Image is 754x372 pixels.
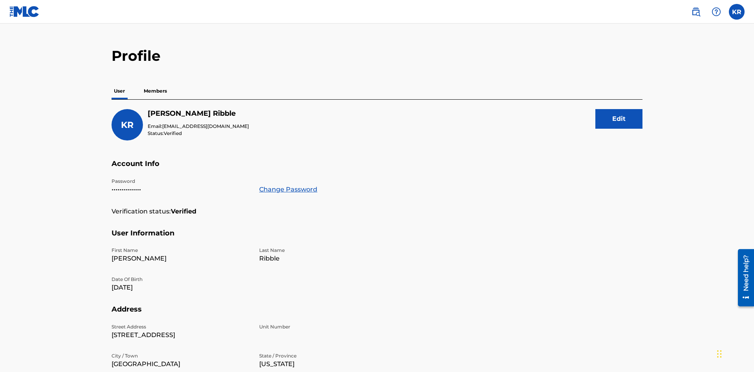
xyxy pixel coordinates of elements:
[171,207,196,216] strong: Verified
[112,352,250,359] p: City / Town
[708,4,724,20] div: Help
[112,207,171,216] p: Verification status:
[112,159,642,178] h5: Account Info
[112,47,642,65] h2: Profile
[112,185,250,194] p: •••••••••••••••
[121,120,134,130] span: KR
[259,352,397,359] p: State / Province
[112,254,250,263] p: [PERSON_NAME]
[112,323,250,330] p: Street Address
[112,178,250,185] p: Password
[141,83,169,99] p: Members
[9,6,40,17] img: MLC Logo
[259,185,317,194] a: Change Password
[112,229,642,247] h5: User Information
[259,359,397,369] p: [US_STATE]
[112,276,250,283] p: Date Of Birth
[259,323,397,330] p: Unit Number
[688,4,704,20] a: Public Search
[112,359,250,369] p: [GEOGRAPHIC_DATA]
[715,334,754,372] iframe: Chat Widget
[112,283,250,292] p: [DATE]
[712,7,721,16] img: help
[112,247,250,254] p: First Name
[164,130,182,136] span: Verified
[595,109,642,129] button: Edit
[148,130,249,137] p: Status:
[729,4,745,20] div: User Menu
[112,305,642,323] h5: Address
[717,342,722,366] div: Drag
[162,123,249,129] span: [EMAIL_ADDRESS][DOMAIN_NAME]
[691,7,701,16] img: search
[259,254,397,263] p: Ribble
[148,109,249,118] h5: Krystal Ribble
[112,330,250,340] p: [STREET_ADDRESS]
[259,247,397,254] p: Last Name
[732,246,754,310] iframe: Resource Center
[112,83,127,99] p: User
[148,123,249,130] p: Email:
